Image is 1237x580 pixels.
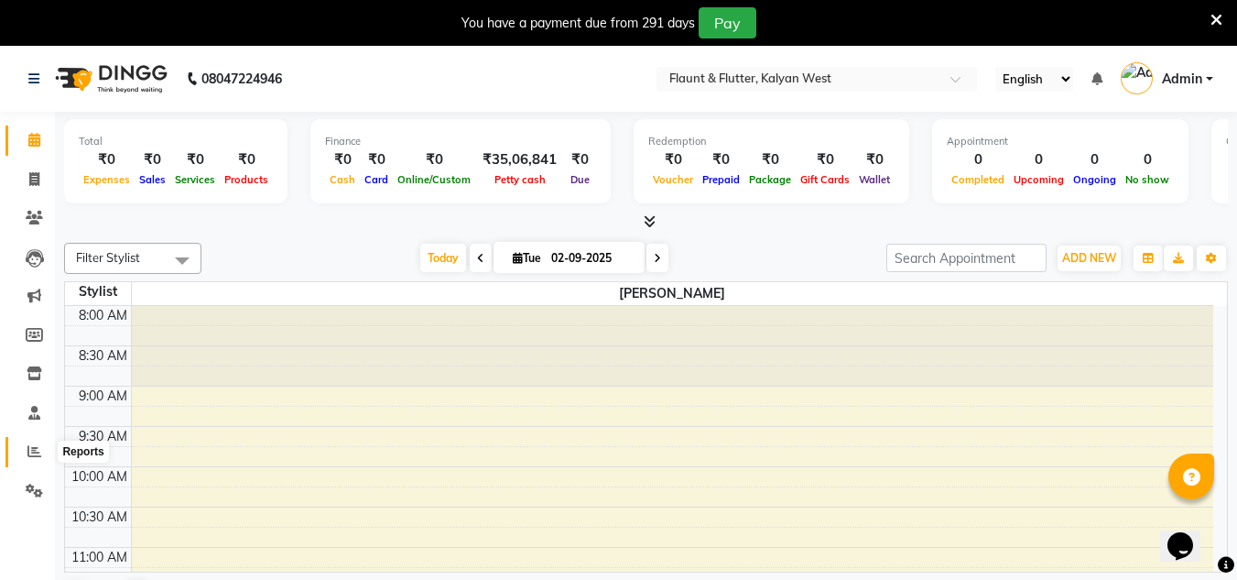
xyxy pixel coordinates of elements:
span: Wallet [854,173,895,186]
div: ₹0 [79,149,135,170]
span: Package [744,173,796,186]
div: ₹0 [648,149,698,170]
img: Admin [1121,62,1153,94]
div: 0 [1009,149,1069,170]
div: ₹0 [796,149,854,170]
iframe: chat widget [1160,507,1219,562]
span: Card [360,173,393,186]
span: ADD NEW [1062,251,1116,265]
div: 9:30 AM [75,427,131,446]
span: [PERSON_NAME] [132,282,1214,305]
div: ₹0 [698,149,744,170]
span: Services [170,173,220,186]
span: Tue [508,251,546,265]
div: 0 [1121,149,1174,170]
span: Cash [325,173,360,186]
div: ₹0 [170,149,220,170]
div: 11:00 AM [68,548,131,567]
div: ₹0 [854,149,895,170]
b: 08047224946 [201,53,282,104]
div: You have a payment due from 291 days [461,14,695,33]
div: ₹0 [325,149,360,170]
span: Upcoming [1009,173,1069,186]
span: Today [420,244,466,272]
div: 9:00 AM [75,387,131,406]
div: ₹0 [564,149,596,170]
span: Petty cash [490,173,550,186]
div: Appointment [947,134,1174,149]
div: Stylist [65,282,131,301]
div: ₹0 [744,149,796,170]
div: ₹35,06,841 [475,149,564,170]
div: ₹0 [393,149,475,170]
span: Products [220,173,273,186]
span: Sales [135,173,170,186]
span: Admin [1162,70,1202,89]
span: Ongoing [1069,173,1121,186]
span: Expenses [79,173,135,186]
div: 10:00 AM [68,467,131,487]
div: 8:30 AM [75,346,131,366]
div: 0 [947,149,1009,170]
div: 0 [1069,149,1121,170]
input: 2025-09-02 [546,245,637,272]
span: Voucher [648,173,698,186]
span: Filter Stylist [76,250,140,265]
div: ₹0 [220,149,273,170]
div: ₹0 [135,149,170,170]
div: Reports [58,441,108,463]
input: Search Appointment [886,244,1047,272]
div: Redemption [648,134,895,149]
div: 8:00 AM [75,306,131,325]
span: Completed [947,173,1009,186]
button: Pay [699,7,756,38]
span: Gift Cards [796,173,854,186]
div: Finance [325,134,596,149]
img: logo [47,53,172,104]
button: ADD NEW [1058,246,1121,271]
div: ₹0 [360,149,393,170]
span: Due [566,173,594,186]
span: Prepaid [698,173,744,186]
span: No show [1121,173,1174,186]
div: 10:30 AM [68,508,131,527]
span: Online/Custom [393,173,475,186]
div: Total [79,134,273,149]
